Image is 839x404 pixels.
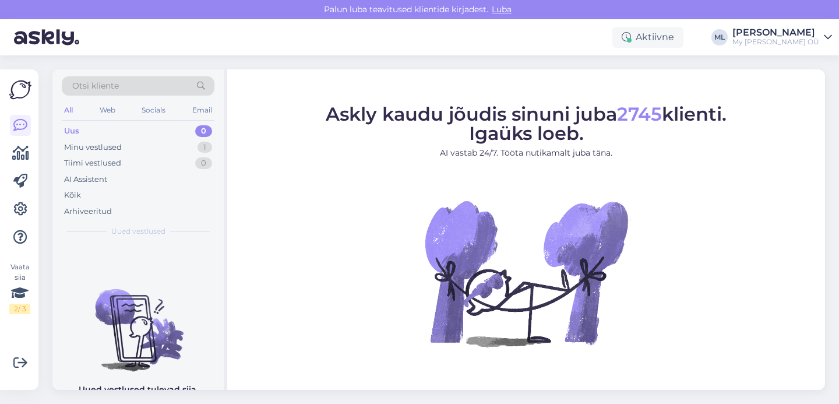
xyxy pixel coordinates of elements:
[64,174,107,185] div: AI Assistent
[97,103,118,118] div: Web
[64,189,81,201] div: Kõik
[52,268,224,373] img: No chats
[72,80,119,92] span: Otsi kliente
[195,157,212,169] div: 0
[195,125,212,137] div: 0
[64,206,112,217] div: Arhiveeritud
[64,125,79,137] div: Uus
[711,29,728,45] div: ML
[190,103,214,118] div: Email
[64,142,122,153] div: Minu vestlused
[732,28,819,37] div: [PERSON_NAME]
[139,103,168,118] div: Socials
[612,27,683,48] div: Aktiivne
[9,262,30,314] div: Vaata siia
[326,102,727,144] span: Askly kaudu jõudis sinuni juba klienti. Igaüks loeb.
[326,146,727,159] p: AI vastab 24/7. Tööta nutikamalt juba täna.
[62,103,75,118] div: All
[9,304,30,314] div: 2 / 3
[111,226,165,237] span: Uued vestlused
[732,28,832,47] a: [PERSON_NAME]My [PERSON_NAME] OÜ
[732,37,819,47] div: My [PERSON_NAME] OÜ
[9,79,31,101] img: Askly Logo
[64,157,121,169] div: Tiimi vestlused
[617,102,662,125] span: 2745
[198,142,212,153] div: 1
[79,384,198,396] p: Uued vestlused tulevad siia.
[421,168,631,378] img: No Chat active
[488,4,515,15] span: Luba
